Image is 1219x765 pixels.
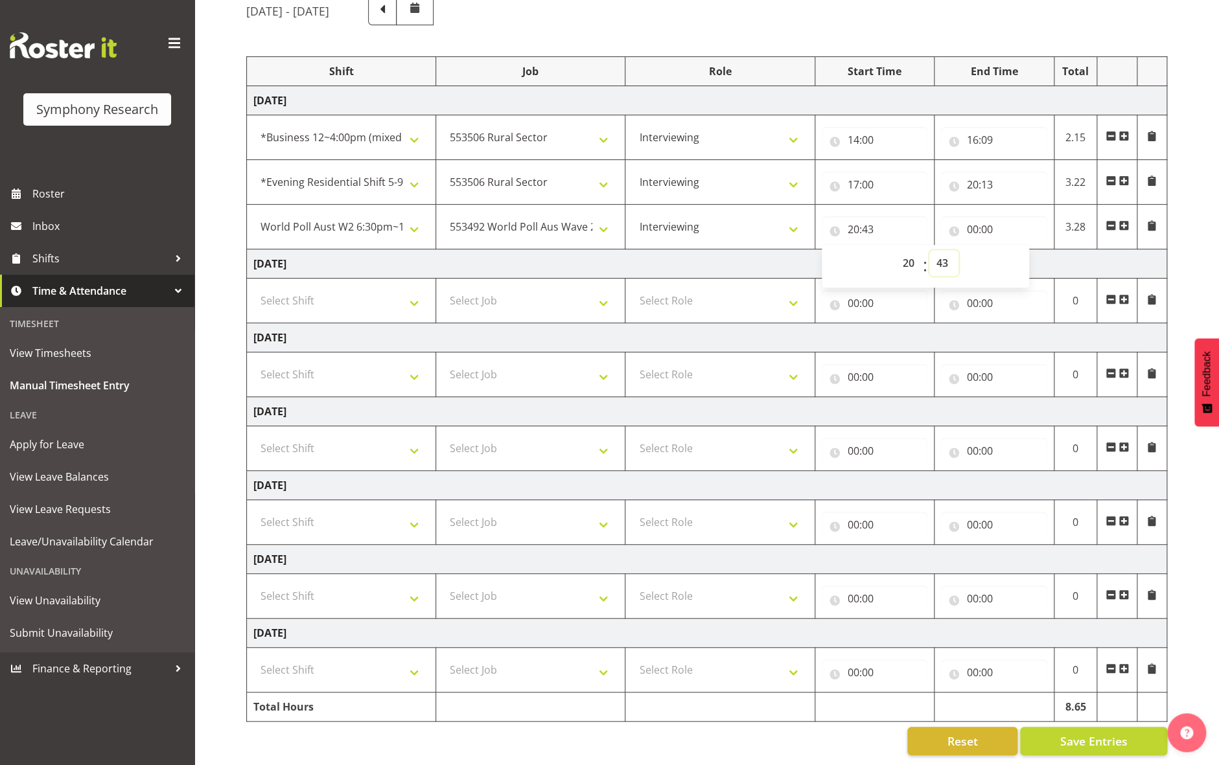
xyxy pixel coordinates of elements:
[822,216,928,242] input: Click to select...
[3,337,191,369] a: View Timesheets
[941,364,1047,390] input: Click to select...
[32,659,168,678] span: Finance & Reporting
[32,281,168,301] span: Time & Attendance
[923,250,927,282] span: :
[247,86,1167,115] td: [DATE]
[10,467,185,486] span: View Leave Balances
[1201,351,1213,396] span: Feedback
[10,376,185,395] span: Manual Timesheet Entry
[3,558,191,584] div: Unavailability
[941,512,1047,538] input: Click to select...
[3,428,191,461] a: Apply for Leave
[1180,726,1193,739] img: help-xxl-2.png
[3,310,191,337] div: Timesheet
[1020,727,1167,755] button: Save Entries
[907,727,1017,755] button: Reset
[1054,352,1097,397] td: 0
[32,184,188,203] span: Roster
[1060,733,1127,749] span: Save Entries
[10,499,185,519] span: View Leave Requests
[1054,692,1097,722] td: 8.65
[3,402,191,428] div: Leave
[10,623,185,643] span: Submit Unavailability
[822,659,928,685] input: Click to select...
[1054,205,1097,249] td: 3.28
[947,733,977,749] span: Reset
[247,249,1167,279] td: [DATE]
[3,525,191,558] a: Leave/Unavailability Calendar
[32,249,168,268] span: Shifts
[941,586,1047,611] input: Click to select...
[941,659,1047,685] input: Click to select...
[247,692,436,722] td: Total Hours
[3,584,191,617] a: View Unavailability
[822,364,928,390] input: Click to select...
[632,63,807,79] div: Role
[3,617,191,649] a: Submit Unavailability
[10,32,117,58] img: Rosterit website logo
[941,63,1047,79] div: End Time
[1054,426,1097,471] td: 0
[3,461,191,493] a: View Leave Balances
[10,343,185,363] span: View Timesheets
[10,532,185,551] span: Leave/Unavailability Calendar
[941,172,1047,198] input: Click to select...
[443,63,618,79] div: Job
[941,216,1047,242] input: Click to select...
[247,619,1167,648] td: [DATE]
[247,545,1167,574] td: [DATE]
[10,591,185,610] span: View Unavailability
[32,216,188,236] span: Inbox
[822,512,928,538] input: Click to select...
[822,63,928,79] div: Start Time
[1054,500,1097,545] td: 0
[36,100,158,119] div: Symphony Research
[247,471,1167,500] td: [DATE]
[941,290,1047,316] input: Click to select...
[941,438,1047,464] input: Click to select...
[1194,338,1219,426] button: Feedback - Show survey
[253,63,429,79] div: Shift
[1054,115,1097,160] td: 2.15
[822,172,928,198] input: Click to select...
[822,127,928,153] input: Click to select...
[1054,160,1097,205] td: 3.22
[3,369,191,402] a: Manual Timesheet Entry
[247,323,1167,352] td: [DATE]
[822,290,928,316] input: Click to select...
[247,397,1167,426] td: [DATE]
[822,438,928,464] input: Click to select...
[1054,279,1097,323] td: 0
[10,435,185,454] span: Apply for Leave
[1061,63,1091,79] div: Total
[1054,648,1097,692] td: 0
[3,493,191,525] a: View Leave Requests
[822,586,928,611] input: Click to select...
[1054,574,1097,619] td: 0
[941,127,1047,153] input: Click to select...
[246,4,329,18] h5: [DATE] - [DATE]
